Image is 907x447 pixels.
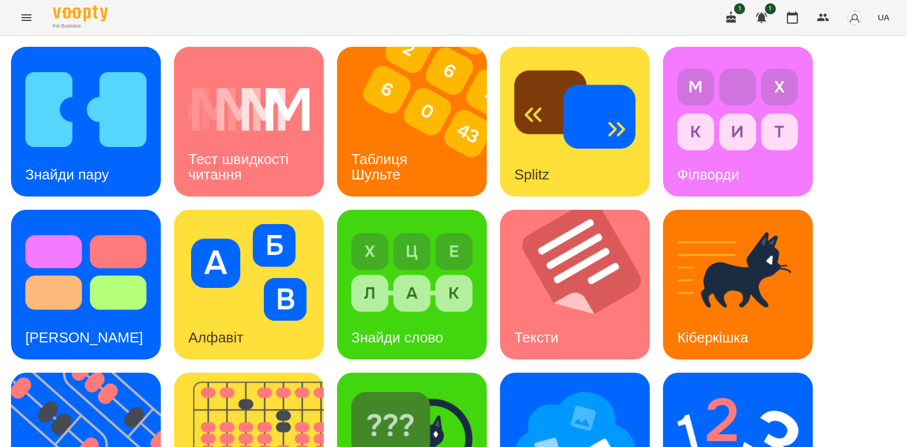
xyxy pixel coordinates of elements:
img: Філворди [677,61,799,158]
h3: Таблиця Шульте [351,151,411,182]
a: ТекстиТексти [500,210,650,359]
h3: Знайди пару [25,166,109,183]
h3: Splitz [514,166,550,183]
img: Тексти [500,210,664,359]
img: Тест Струпа [25,224,146,321]
a: Тест Струпа[PERSON_NAME] [11,210,161,359]
button: UA [873,7,894,28]
a: Таблиця ШультеТаблиця Шульте [337,47,487,197]
span: 1 [734,3,745,14]
img: Знайди пару [25,61,146,158]
span: 1 [765,3,776,14]
img: Тест швидкості читання [188,61,309,158]
h3: Тексти [514,329,558,346]
h3: Алфавіт [188,329,243,346]
img: Таблиця Шульте [337,47,501,197]
h3: [PERSON_NAME] [25,329,143,346]
span: For Business [53,23,108,30]
h3: Знайди слово [351,329,443,346]
img: Voopty Logo [53,6,108,21]
a: Тест швидкості читанняТест швидкості читання [174,47,324,197]
a: Знайди словоЗнайди слово [337,210,487,359]
img: Splitz [514,61,636,158]
img: Знайди слово [351,224,472,321]
img: Алфавіт [188,224,309,321]
a: ФілвордиФілворди [663,47,813,197]
a: КіберкішкаКіберкішка [663,210,813,359]
img: Кіберкішка [677,224,799,321]
h3: Кіберкішка [677,329,748,346]
img: avatar_s.png [847,10,862,25]
a: SplitzSplitz [500,47,650,197]
a: Знайди паруЗнайди пару [11,47,161,197]
span: UA [878,12,889,23]
h3: Тест швидкості читання [188,151,292,182]
h3: Філворди [677,166,739,183]
button: Menu [13,4,40,31]
a: АлфавітАлфавіт [174,210,324,359]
